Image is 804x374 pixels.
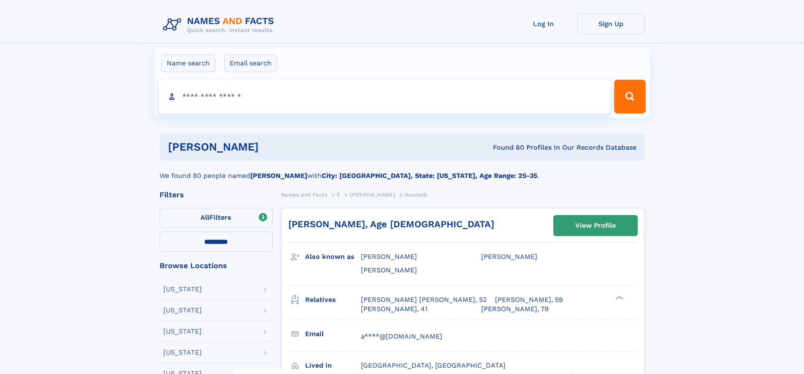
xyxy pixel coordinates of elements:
[322,172,537,180] b: City: [GEOGRAPHIC_DATA], State: [US_STATE], Age Range: 25-35
[614,295,624,300] div: ❯
[163,328,202,335] div: [US_STATE]
[481,253,537,261] span: [PERSON_NAME]
[481,304,549,314] a: [PERSON_NAME], 79
[160,262,273,269] div: Browse Locations
[288,219,494,229] a: [PERSON_NAME], Age [DEMOGRAPHIC_DATA]
[575,216,616,235] div: View Profile
[159,80,611,113] input: search input
[361,253,417,261] span: [PERSON_NAME]
[305,327,361,341] h3: Email
[554,215,637,236] a: View Profile
[361,266,417,274] span: [PERSON_NAME]
[161,54,215,72] label: Name search
[160,13,281,36] img: Logo Names and Facts
[160,161,645,181] div: We found 80 people named with .
[160,191,273,199] div: Filters
[224,54,277,72] label: Email search
[361,304,428,314] a: [PERSON_NAME], 41
[495,295,563,304] a: [PERSON_NAME], 59
[305,250,361,264] h3: Also known as
[305,293,361,307] h3: Relatives
[160,208,273,228] label: Filters
[200,213,209,221] span: All
[168,142,376,152] h1: [PERSON_NAME]
[361,361,506,369] span: [GEOGRAPHIC_DATA], [GEOGRAPHIC_DATA]
[281,189,328,200] a: Names and Facts
[577,13,645,34] a: Sign Up
[350,192,395,198] span: [PERSON_NAME]
[250,172,307,180] b: [PERSON_NAME]
[405,192,428,198] span: Hasmaik
[376,143,636,152] div: Found 80 Profiles In Our Records Database
[337,189,341,200] a: E
[350,189,395,200] a: [PERSON_NAME]
[361,295,487,304] a: [PERSON_NAME] [PERSON_NAME], 52
[163,349,202,356] div: [US_STATE]
[163,286,202,293] div: [US_STATE]
[614,80,645,113] button: Search Button
[337,192,341,198] span: E
[305,358,361,373] h3: Lived in
[163,307,202,314] div: [US_STATE]
[510,13,577,34] a: Log In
